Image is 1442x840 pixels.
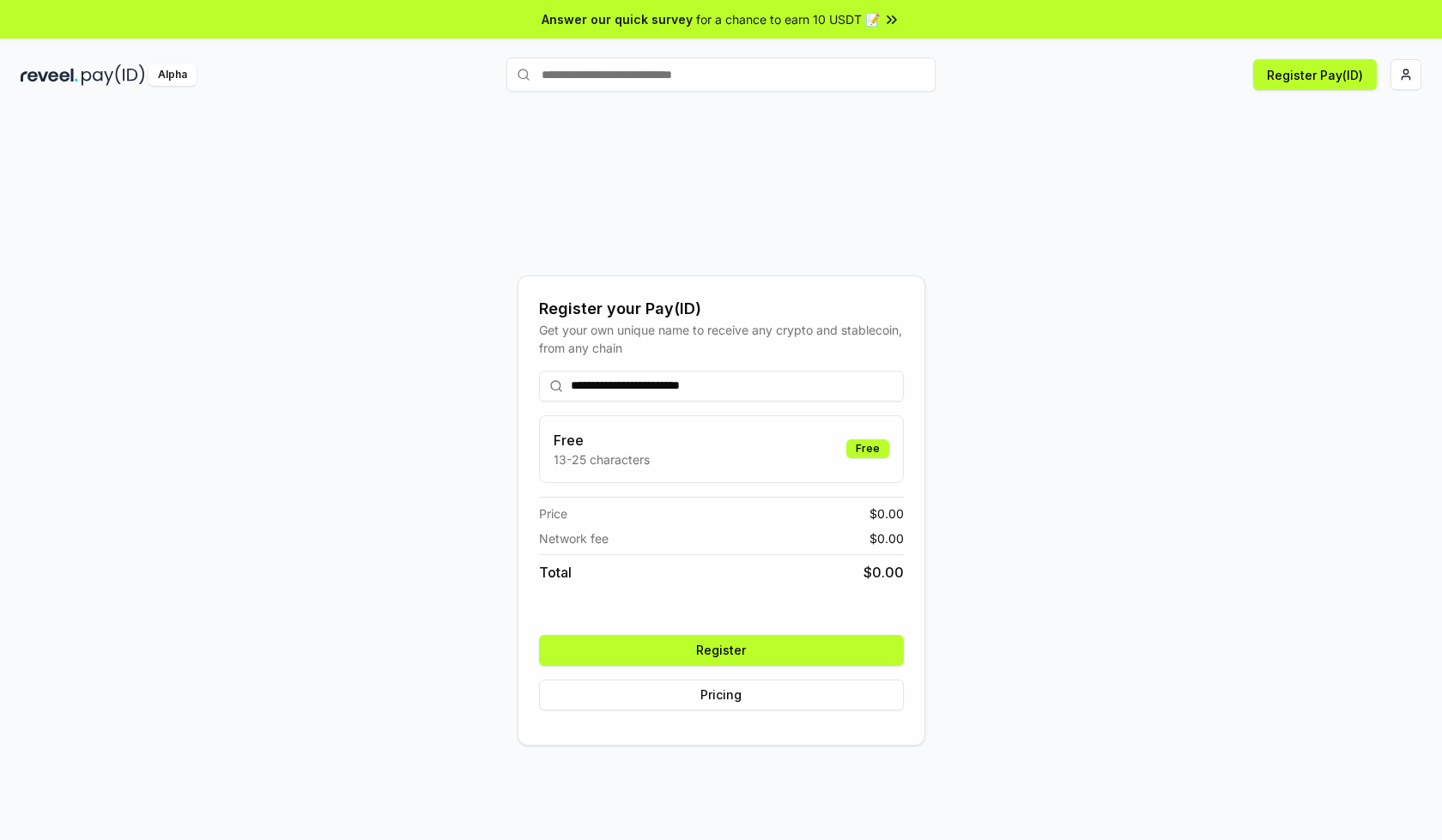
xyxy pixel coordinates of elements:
span: for a chance to earn 10 USDT 📝 [696,10,880,28]
button: Register [539,635,904,666]
div: Get your own unique name to receive any crypto and stablecoin, from any chain [539,321,904,357]
div: Alpha [148,64,197,86]
span: Total [539,562,572,583]
button: Register Pay(ID) [1253,59,1377,90]
h3: Free [554,430,650,450]
span: Price [539,505,567,523]
img: reveel_dark [21,64,78,86]
p: 13-25 characters [554,450,650,468]
span: $ 0.00 [869,505,904,523]
span: Network fee [539,529,609,547]
button: Pricing [539,680,904,710]
img: pay_id [82,64,145,86]
span: $ 0.00 [869,529,904,547]
span: $ 0.00 [863,562,904,583]
div: Register your Pay(ID) [539,297,904,321]
span: Answer our quick survey [542,10,693,28]
div: Free [846,439,889,458]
